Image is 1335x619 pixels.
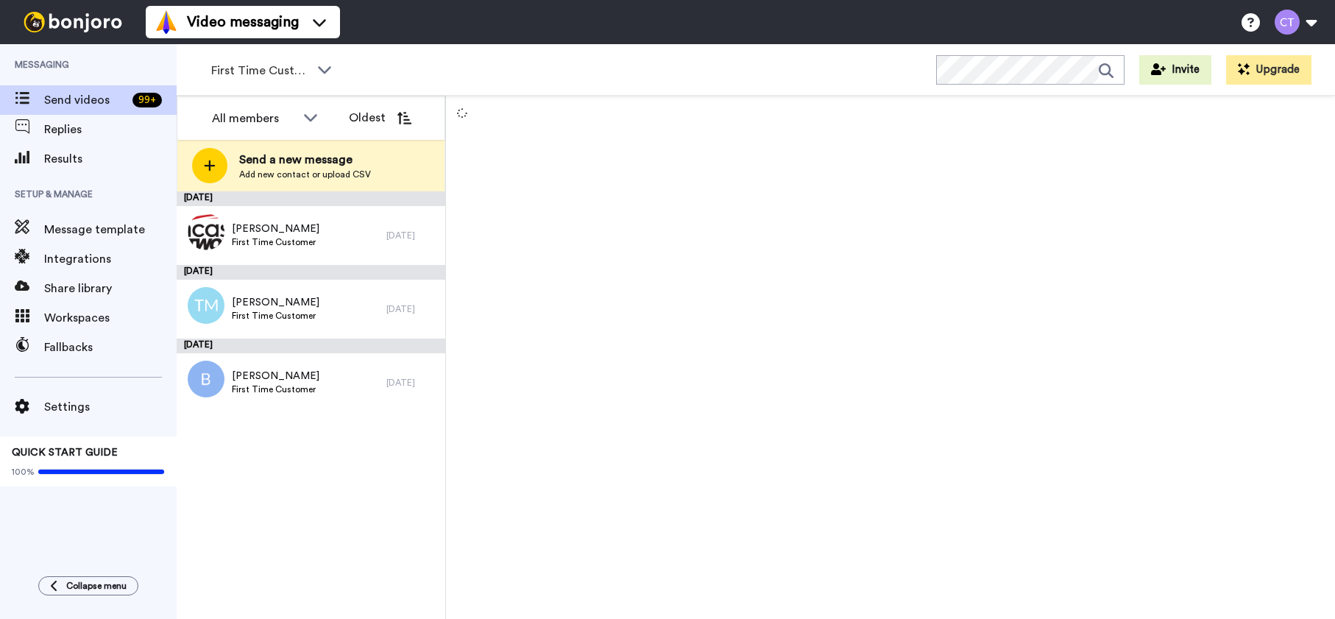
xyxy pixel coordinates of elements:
[211,62,310,79] span: First Time Customer
[66,580,127,592] span: Collapse menu
[188,287,224,324] img: tm.png
[188,213,224,250] img: 59e6bacb-61b0-46d5-8895-9e1d185bd8d8.png
[212,110,296,127] div: All members
[44,309,177,327] span: Workspaces
[1226,55,1311,85] button: Upgrade
[232,222,319,236] span: [PERSON_NAME]
[338,103,422,132] button: Oldest
[132,93,162,107] div: 99 +
[44,280,177,297] span: Share library
[44,121,177,138] span: Replies
[232,369,319,383] span: [PERSON_NAME]
[232,310,319,322] span: First Time Customer
[386,377,438,389] div: [DATE]
[232,383,319,395] span: First Time Customer
[44,221,177,238] span: Message template
[177,191,445,206] div: [DATE]
[44,91,127,109] span: Send videos
[44,250,177,268] span: Integrations
[177,265,445,280] div: [DATE]
[18,12,128,32] img: bj-logo-header-white.svg
[155,10,178,34] img: vm-color.svg
[187,12,299,32] span: Video messaging
[44,150,177,168] span: Results
[38,576,138,595] button: Collapse menu
[386,303,438,315] div: [DATE]
[12,466,35,478] span: 100%
[1139,55,1211,85] button: Invite
[12,448,118,458] span: QUICK START GUIDE
[44,398,177,416] span: Settings
[232,295,319,310] span: [PERSON_NAME]
[239,151,371,169] span: Send a new message
[44,339,177,356] span: Fallbacks
[386,230,438,241] div: [DATE]
[188,361,224,397] img: b.png
[232,236,319,248] span: First Time Customer
[177,339,445,353] div: [DATE]
[239,169,371,180] span: Add new contact or upload CSV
